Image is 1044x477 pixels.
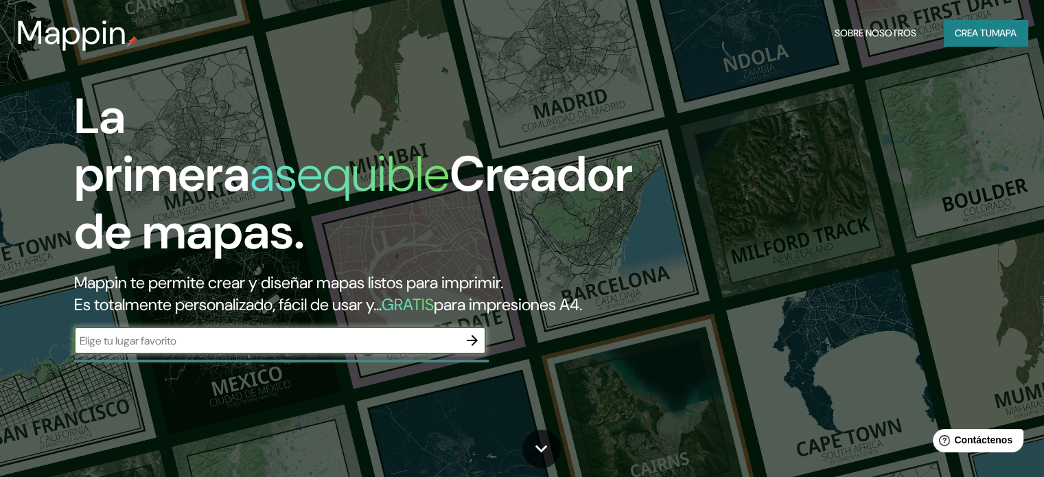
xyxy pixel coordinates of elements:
[992,27,1017,39] font: mapa
[955,27,992,39] font: Crea tu
[382,294,434,315] font: GRATIS
[74,333,459,349] input: Elige tu lugar favorito
[74,84,250,206] font: La primera
[434,294,582,315] font: para impresiones A4.
[74,142,633,264] font: Creador de mapas.
[835,27,916,39] font: Sobre nosotros
[16,11,127,54] font: Mappin
[250,142,450,206] font: asequible
[127,36,138,47] img: pin de mapeo
[74,294,382,315] font: Es totalmente personalizado, fácil de usar y...
[829,20,922,46] button: Sobre nosotros
[922,423,1029,462] iframe: Lanzador de widgets de ayuda
[944,20,1028,46] button: Crea tumapa
[74,272,503,293] font: Mappin te permite crear y diseñar mapas listos para imprimir.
